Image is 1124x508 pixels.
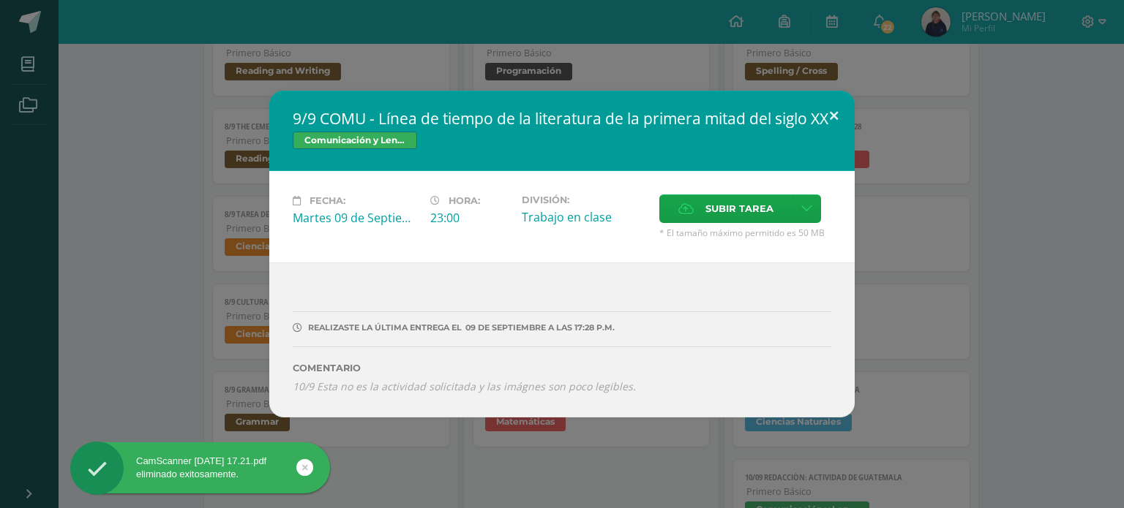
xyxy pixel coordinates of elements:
div: 23:00 [430,210,510,226]
span: Fecha: [310,195,345,206]
span: Comunicación y Lenguaje [293,132,417,149]
span: * El tamaño máximo permitido es 50 MB [659,227,831,239]
span: Subir tarea [705,195,773,222]
div: CamScanner [DATE] 17.21.pdf eliminado exitosamente. [70,455,330,481]
i: 10/9 Esta no es la actividad solicitada y las imágnes son poco legibles. [293,379,636,393]
label: Comentario [293,363,831,374]
h2: 9/9 COMU - Línea de tiempo de la literatura de la primera mitad del siglo XX [293,108,831,129]
span: Hora: [449,195,480,206]
button: Close (Esc) [813,91,855,140]
div: Martes 09 de Septiembre [293,210,419,226]
span: REALIZASTE LA ÚLTIMA ENTREGA EL [308,322,462,333]
label: División: [522,194,648,205]
div: Trabajo en clase [522,209,648,225]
